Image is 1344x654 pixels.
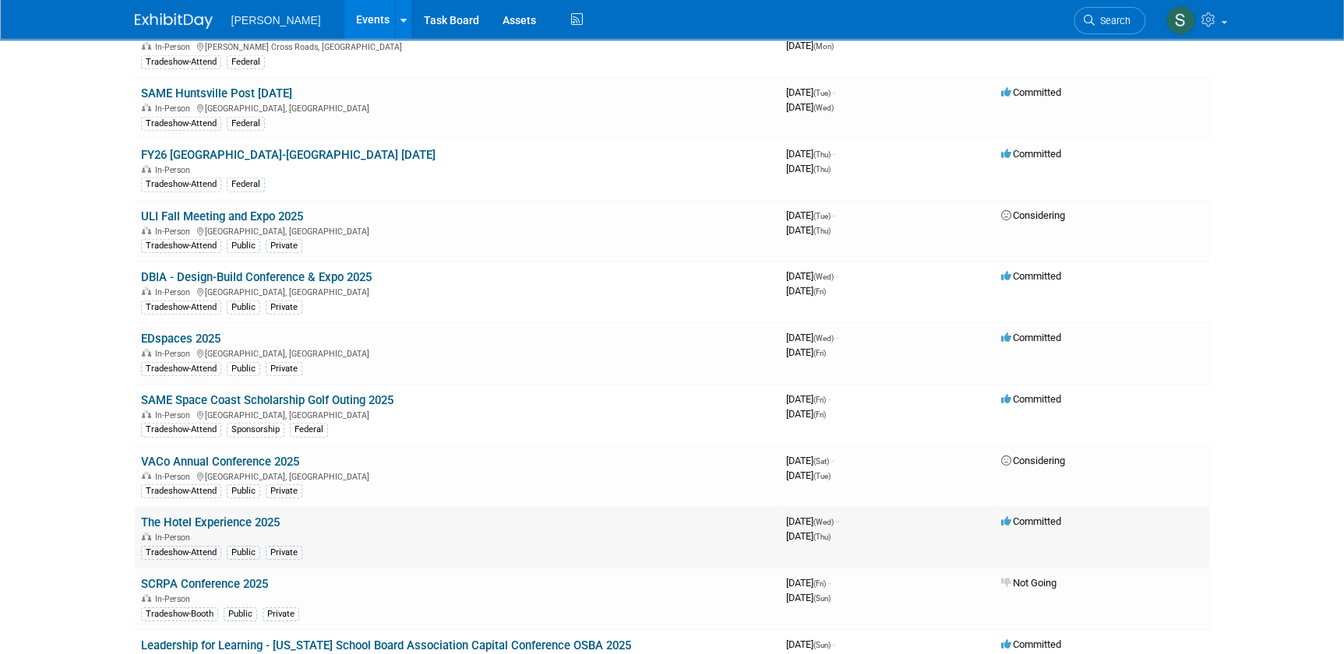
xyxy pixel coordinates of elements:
[141,55,221,69] div: Tradeshow-Attend
[828,393,831,405] span: -
[142,410,151,418] img: In-Person Event
[141,423,221,437] div: Tradeshow-Attend
[227,55,265,69] div: Federal
[142,594,151,602] img: In-Person Event
[141,546,221,560] div: Tradeshow-Attend
[141,285,774,297] div: [GEOGRAPHIC_DATA], [GEOGRAPHIC_DATA]
[786,148,835,160] span: [DATE]
[266,239,302,253] div: Private
[786,163,831,174] span: [DATE]
[155,287,195,297] span: In-Person
[227,178,265,192] div: Federal
[142,42,151,50] img: In-Person Event
[1001,515,1061,527] span: Committed
[142,349,151,357] img: In-Person Event
[813,227,831,235] span: (Thu)
[1001,393,1061,405] span: Committed
[1001,209,1065,221] span: Considering
[141,239,221,253] div: Tradeshow-Attend
[141,607,218,621] div: Tradeshow-Booth
[135,13,213,29] img: ExhibitDay
[786,577,831,589] span: [DATE]
[786,592,831,603] span: [DATE]
[813,533,831,541] span: (Thu)
[1001,270,1061,282] span: Committed
[813,457,829,466] span: (Sat)
[836,332,838,343] span: -
[141,362,221,376] div: Tradeshow-Attend
[813,594,831,603] span: (Sun)
[813,42,834,51] span: (Mon)
[141,178,221,192] div: Tradeshow-Attend
[155,42,195,52] span: In-Person
[141,86,292,100] a: SAME Huntsville Post [DATE]
[1001,455,1065,466] span: Considering
[786,455,834,466] span: [DATE]
[833,209,835,221] span: -
[141,101,774,114] div: [GEOGRAPHIC_DATA], [GEOGRAPHIC_DATA]
[141,301,221,315] div: Tradeshow-Attend
[155,410,195,420] span: In-Person
[141,515,280,529] a: The Hotel Experience 2025
[786,86,835,98] span: [DATE]
[227,117,265,131] div: Federal
[786,40,834,51] span: [DATE]
[813,272,834,281] span: (Wed)
[813,334,834,343] span: (Wed)
[266,301,302,315] div: Private
[813,579,826,588] span: (Fri)
[227,546,260,560] div: Public
[786,101,834,113] span: [DATE]
[155,533,195,543] span: In-Person
[142,227,151,234] img: In-Person Event
[813,104,834,112] span: (Wed)
[813,396,826,404] span: (Fri)
[786,530,831,542] span: [DATE]
[141,408,774,420] div: [GEOGRAPHIC_DATA], [GEOGRAPHIC_DATA]
[224,607,257,621] div: Public
[1001,148,1061,160] span: Committed
[813,212,831,220] span: (Tue)
[266,362,302,376] div: Private
[786,224,831,236] span: [DATE]
[833,638,835,650] span: -
[1095,15,1131,26] span: Search
[813,472,831,480] span: (Tue)
[155,349,195,359] span: In-Person
[155,104,195,114] span: In-Person
[813,165,831,174] span: (Thu)
[290,423,328,437] div: Federal
[141,346,774,359] div: [GEOGRAPHIC_DATA], [GEOGRAPHIC_DATA]
[836,515,838,527] span: -
[141,455,299,469] a: VACo Annual Conference 2025
[155,594,195,604] span: In-Person
[141,469,774,482] div: [GEOGRAPHIC_DATA], [GEOGRAPHIC_DATA]
[786,270,838,282] span: [DATE]
[828,577,831,589] span: -
[1001,332,1061,343] span: Committed
[833,86,835,98] span: -
[141,577,268,591] a: SCRPA Conference 2025
[813,150,831,159] span: (Thu)
[1001,638,1061,650] span: Committed
[813,410,826,419] span: (Fri)
[813,518,834,526] span: (Wed)
[141,148,436,162] a: FY26 [GEOGRAPHIC_DATA]-[GEOGRAPHIC_DATA] [DATE]
[266,484,302,498] div: Private
[266,546,302,560] div: Private
[1166,5,1195,35] img: Sharon Aurelio
[231,14,321,26] span: [PERSON_NAME]
[141,224,774,237] div: [GEOGRAPHIC_DATA], [GEOGRAPHIC_DATA]
[1074,7,1145,34] a: Search
[227,239,260,253] div: Public
[227,362,260,376] div: Public
[786,515,838,527] span: [DATE]
[263,607,299,621] div: Private
[142,472,151,480] img: In-Person Event
[142,533,151,540] img: In-Person Event
[1001,86,1061,98] span: Committed
[155,472,195,482] span: In-Person
[142,104,151,111] img: In-Person Event
[155,165,195,175] span: In-Person
[786,346,826,358] span: [DATE]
